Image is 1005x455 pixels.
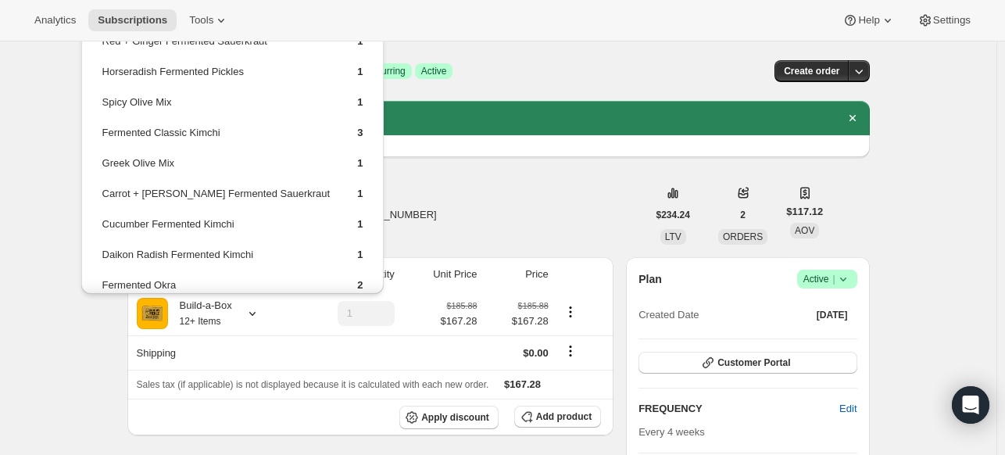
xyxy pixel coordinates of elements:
[487,313,549,329] span: $167.28
[421,65,447,77] span: Active
[647,204,699,226] button: $234.24
[88,9,177,31] button: Subscriptions
[168,298,232,329] div: Build-a-Box
[803,271,851,287] span: Active
[638,271,662,287] h2: Plan
[421,411,489,424] span: Apply discount
[102,94,331,123] td: Spicy Olive Mix
[357,188,363,199] span: 1
[518,301,549,310] small: $185.88
[908,9,980,31] button: Settings
[357,218,363,230] span: 1
[665,231,681,242] span: LTV
[842,107,864,129] button: Dismiss notification
[786,204,823,220] span: $117.12
[180,316,221,327] small: 12+ Items
[536,410,592,423] span: Add product
[833,9,904,31] button: Help
[102,124,331,153] td: Fermented Classic Kimchi
[717,356,790,369] span: Customer Portal
[858,14,879,27] span: Help
[638,401,839,417] h2: FREQUENCY
[952,386,989,424] div: Open Intercom Messenger
[180,9,238,31] button: Tools
[504,378,541,390] span: $167.28
[933,14,971,27] span: Settings
[523,347,549,359] span: $0.00
[558,303,583,321] button: Product actions
[102,216,331,245] td: Cucumber Fermented Kimchi
[656,209,690,221] span: $234.24
[34,14,76,27] span: Analytics
[102,246,331,275] td: Daikon Radish Fermented Kimchi
[830,396,866,421] button: Edit
[832,273,835,285] span: |
[127,335,297,370] th: Shipping
[795,225,814,236] span: AOV
[102,277,331,306] td: Fermented Okra
[807,304,857,326] button: [DATE]
[399,406,499,429] button: Apply discount
[102,33,331,62] td: Red + Ginger Fermented Sauerkraut
[357,127,363,138] span: 3
[357,157,363,169] span: 1
[102,63,331,92] td: Horseradish Fermented Pickles
[839,401,857,417] span: Edit
[482,257,553,292] th: Price
[357,96,363,108] span: 1
[638,307,699,323] span: Created Date
[441,313,477,329] span: $167.28
[137,379,489,390] span: Sales tax (if applicable) is not displayed because it is calculated with each new order.
[558,342,583,360] button: Shipping actions
[25,9,85,31] button: Analytics
[357,279,363,291] span: 2
[638,426,705,438] span: Every 4 weeks
[98,14,167,27] span: Subscriptions
[784,65,839,77] span: Create order
[817,309,848,321] span: [DATE]
[740,209,746,221] span: 2
[723,231,763,242] span: ORDERS
[446,301,477,310] small: $185.88
[357,249,363,260] span: 1
[731,204,755,226] button: 2
[514,406,601,428] button: Add product
[357,66,363,77] span: 1
[774,60,849,82] button: Create order
[102,185,331,214] td: Carrot + [PERSON_NAME] Fermented Sauerkraut
[638,352,857,374] button: Customer Portal
[102,155,331,184] td: Greek Olive Mix
[189,14,213,27] span: Tools
[399,257,482,292] th: Unit Price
